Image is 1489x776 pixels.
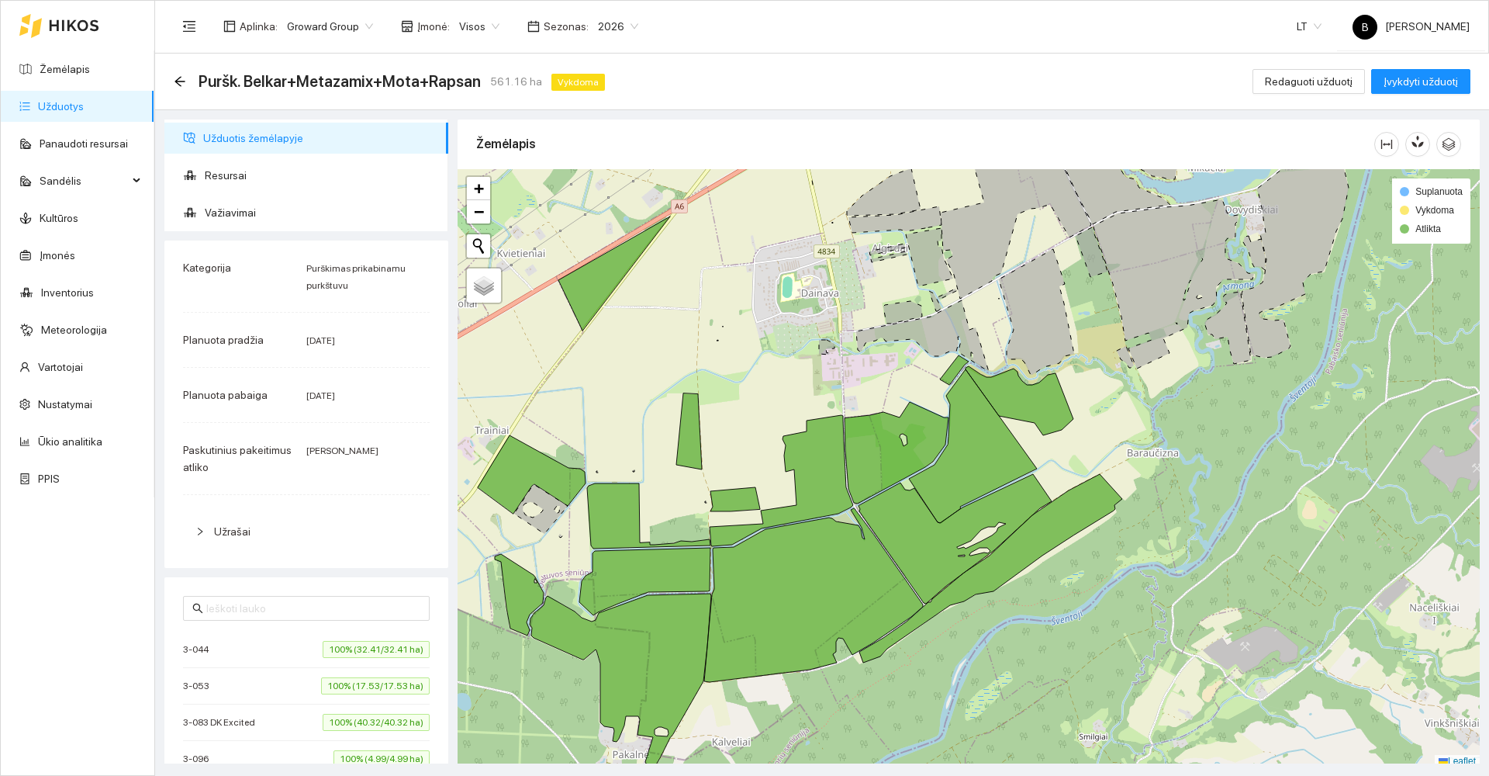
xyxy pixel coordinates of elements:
span: 3-053 [183,678,217,694]
span: Resursai [205,160,436,191]
button: Initiate a new search [467,234,490,258]
a: Kultūros [40,212,78,224]
span: Aplinka : [240,18,278,35]
span: Įvykdyti užduotį [1384,73,1458,90]
span: Puršk. Belkar+Metazamix+Mota+Rapsan [199,69,481,94]
a: Ūkio analitika [38,435,102,448]
span: [DATE] [306,390,335,401]
a: Meteorologija [41,324,107,336]
a: Panaudoti resursai [40,137,128,150]
span: [PERSON_NAME] [306,445,378,456]
a: PPIS [38,473,60,485]
a: Zoom in [467,177,490,200]
span: [PERSON_NAME] [1353,20,1470,33]
span: Atlikta [1415,223,1441,234]
span: Visos [459,15,499,38]
a: Zoom out [467,200,490,223]
span: Įmonė : [417,18,450,35]
span: LT [1297,15,1321,38]
span: layout [223,20,236,33]
span: Paskutinius pakeitimus atliko [183,444,292,473]
input: Ieškoti lauko [206,600,420,617]
span: 3-083 DK Excited [183,715,263,730]
div: Žemėlapis [476,122,1374,166]
span: B [1362,15,1369,40]
span: Planuota pabaiga [183,389,268,401]
span: Purškimas prikabinamu purkštuvu [306,263,406,291]
span: 100% (32.41/32.41 ha) [323,641,430,658]
span: Kategorija [183,262,231,274]
span: + [474,178,484,198]
span: search [192,603,203,614]
span: Užduotis žemėlapyje [203,123,436,154]
span: Sandėlis [40,165,128,196]
span: shop [401,20,413,33]
a: Vartotojai [38,361,83,373]
a: Įmonės [40,249,75,262]
span: 3-096 [183,751,216,767]
a: Leaflet [1439,756,1476,767]
a: Žemėlapis [40,63,90,75]
button: column-width [1374,132,1399,157]
span: 100% (17.53/17.53 ha) [321,677,430,695]
span: Vykdoma [551,74,605,91]
span: Groward Group [287,15,373,38]
span: 100% (4.99/4.99 ha) [333,750,430,767]
div: Užrašai [183,514,430,549]
span: 100% (40.32/40.32 ha) [323,714,430,731]
a: Inventorius [41,286,94,299]
span: menu-fold [182,19,196,33]
span: right [195,527,205,536]
span: arrow-left [174,75,186,88]
button: Redaguoti užduotį [1252,69,1365,94]
span: Važiavimai [205,197,436,228]
span: Sezonas : [544,18,589,35]
a: Nustatymai [38,398,92,411]
span: Planuota pradžia [183,334,264,346]
span: [DATE] [306,335,335,346]
span: column-width [1375,138,1398,151]
span: calendar [527,20,540,33]
button: Įvykdyti užduotį [1371,69,1470,94]
span: 3-044 [183,642,216,657]
a: Layers [467,268,501,303]
a: Redaguoti užduotį [1252,75,1365,88]
span: − [474,202,484,221]
button: menu-fold [174,11,205,42]
span: Vykdoma [1415,205,1454,216]
span: 561.16 ha [490,73,542,90]
span: Suplanuota [1415,186,1463,197]
span: 2026 [598,15,638,38]
span: Užrašai [214,525,250,538]
span: Redaguoti užduotį [1265,73,1353,90]
a: Užduotys [38,100,84,113]
div: Atgal [174,75,186,88]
